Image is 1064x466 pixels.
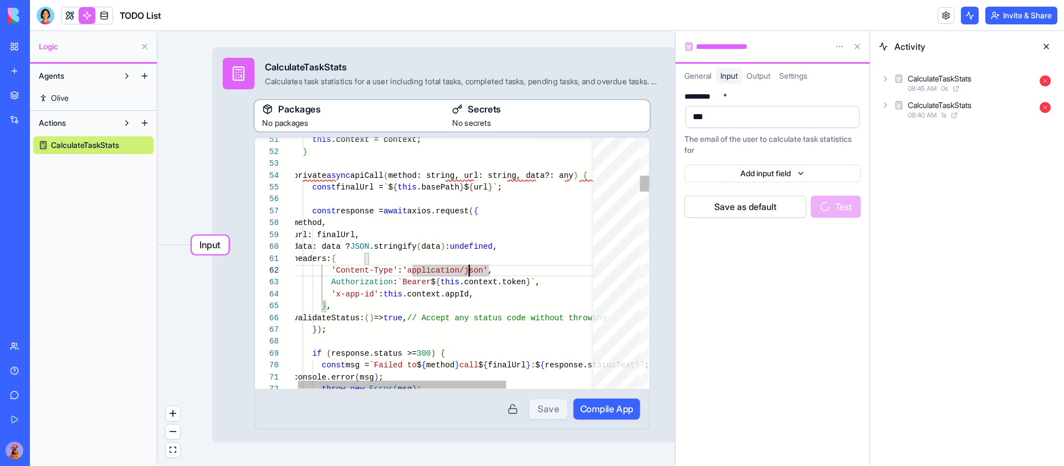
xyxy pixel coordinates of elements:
[255,288,279,300] div: 64
[445,242,450,252] span: :
[8,8,76,23] img: logo
[255,360,279,371] div: 70
[393,278,398,287] span: :
[526,278,531,287] span: }
[39,70,64,81] span: Agents
[488,266,493,275] span: ,
[388,183,393,192] span: $
[493,183,498,192] span: `
[255,170,279,181] div: 54
[431,278,436,287] span: $
[464,183,469,192] span: $
[350,171,383,181] span: apiCall
[583,171,588,181] span: {
[459,183,464,192] span: }
[255,383,279,395] div: 72
[530,278,535,287] span: `
[468,103,500,116] span: Secrets
[474,207,479,216] span: {
[255,253,279,264] div: 61
[255,217,279,229] div: 58
[255,336,279,347] div: 68
[450,242,493,252] span: undefined
[454,361,459,370] span: }
[441,278,459,287] span: this
[469,183,474,192] span: {
[312,349,321,359] span: if
[326,171,350,181] span: async
[908,84,937,93] span: 08:45 AM
[530,361,535,370] span: :
[51,140,119,151] span: CalculateTaskStats
[33,114,118,132] button: Actions
[378,373,383,382] span: ;
[545,361,635,370] span: response.statusText
[33,136,154,154] a: CalculateTaskStats
[322,361,346,370] span: const
[326,301,331,311] span: ,
[331,278,393,287] span: Authorization
[459,361,478,370] span: call
[388,171,574,181] span: method: string, url: string, data?: any
[417,242,422,252] span: (
[493,242,498,252] span: ,
[580,402,633,416] span: Compile App
[459,278,526,287] span: .context.token
[441,349,446,359] span: {
[478,361,483,370] span: $
[326,349,331,359] span: (
[255,348,279,360] div: 69
[322,325,327,335] span: ;
[255,206,279,217] div: 57
[33,67,118,85] button: Agents
[312,325,317,335] span: }
[166,424,180,439] button: zoom out
[383,171,388,181] span: (
[574,398,640,419] button: Compile App
[293,373,355,382] span: console.error
[398,183,417,192] span: this
[779,71,807,80] span: Settings
[393,183,398,192] span: {
[360,373,374,382] span: msg
[526,361,531,370] span: }
[720,71,738,80] span: Input
[469,207,474,216] span: (
[374,314,383,323] span: =>
[265,76,661,87] div: Calculates task statistics for a user including total tasks, completed tasks, pending tasks, and ...
[255,312,279,324] div: 66
[436,278,441,287] span: {
[293,218,326,228] span: method,
[312,136,331,145] span: this
[908,73,971,84] div: CalculateTaskStats
[336,207,383,216] span: response =
[398,278,431,287] span: `Bearer
[293,314,364,323] span: validateStatus:
[336,183,383,192] span: finalUrl =
[426,361,454,370] span: method
[365,314,370,323] span: (
[255,265,279,276] div: 62
[488,183,493,192] span: }
[417,361,422,370] span: $
[941,84,948,93] span: 0 s
[317,325,322,335] span: )
[421,242,440,252] span: data
[894,40,1031,53] span: Activity
[51,93,69,104] span: Olive
[369,361,417,370] span: `Failed to
[293,242,350,252] span: data: data ?
[684,134,861,156] div: The email of the user to calculate task statistics for
[255,193,279,205] div: 56
[452,117,491,127] span: No secrets
[120,9,161,22] span: TODO List
[192,235,229,254] span: Input
[378,290,383,299] span: :
[407,314,607,323] span: // Accept any status code without throwing
[255,229,279,240] div: 59
[255,276,279,288] div: 63
[369,242,417,252] span: .stringify
[383,207,407,216] span: await
[941,111,947,120] span: 1 s
[908,111,937,120] span: 08:40 AM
